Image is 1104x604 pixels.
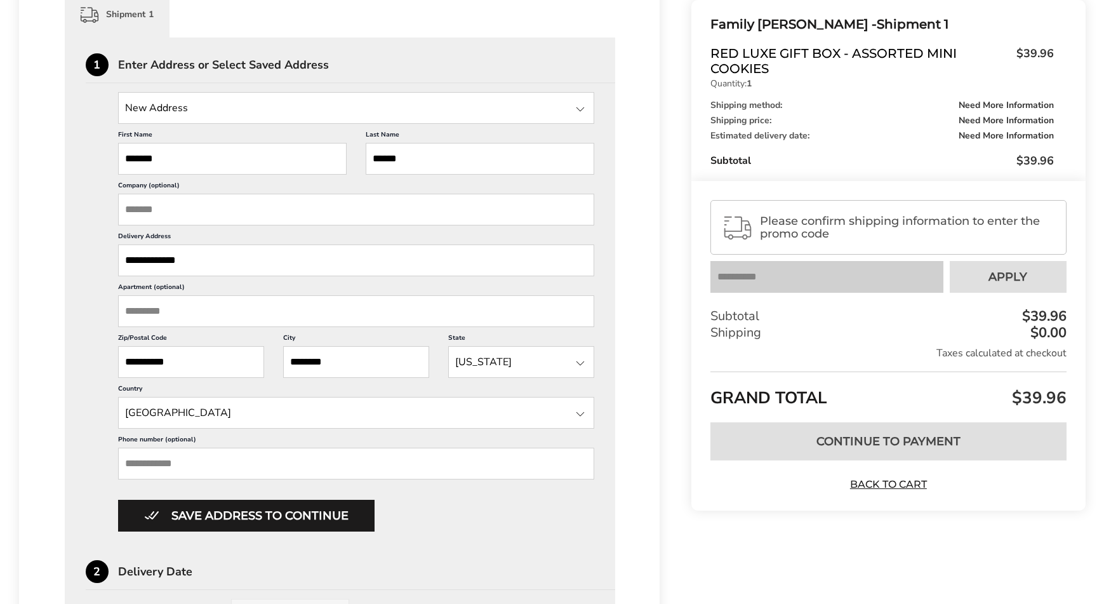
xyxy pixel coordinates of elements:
div: Delivery Date [118,566,616,577]
div: 1 [86,53,109,76]
input: State [448,346,594,378]
span: $39.96 [1010,46,1054,73]
div: 2 [86,560,109,583]
input: Delivery Address [118,245,595,276]
span: Need More Information [959,101,1054,110]
label: Country [118,384,595,397]
button: Button save address [118,500,375,532]
label: First Name [118,130,347,143]
input: City [283,346,429,378]
input: Company [118,194,595,225]
div: Shipping [710,325,1066,341]
div: GRAND TOTAL [710,372,1066,413]
div: Subtotal [710,308,1066,325]
button: Continue to Payment [710,422,1066,460]
input: Last Name [366,143,594,175]
p: Quantity: [710,79,1053,88]
span: Apply [988,271,1027,283]
div: Shipping method: [710,101,1053,110]
div: Estimated delivery date: [710,131,1053,140]
input: First Name [118,143,347,175]
span: Need More Information [959,131,1054,140]
span: Need More Information [959,116,1054,125]
div: $0.00 [1027,326,1067,340]
label: Last Name [366,130,594,143]
span: Please confirm shipping information to enter the promo code [760,215,1054,240]
label: Zip/Postal Code [118,333,264,346]
label: City [283,333,429,346]
div: Shipping price: [710,116,1053,125]
label: Apartment (optional) [118,283,595,295]
span: $39.96 [1016,153,1054,168]
div: Taxes calculated at checkout [710,346,1066,360]
input: State [118,397,595,429]
strong: 1 [747,77,752,90]
div: Shipment 1 [710,14,1053,35]
label: Company (optional) [118,181,595,194]
div: $39.96 [1019,309,1067,323]
input: Apartment [118,295,595,327]
input: ZIP [118,346,264,378]
a: Back to Cart [844,478,933,492]
span: Family [PERSON_NAME] - [710,17,877,32]
div: Enter Address or Select Saved Address [118,59,616,70]
span: $39.96 [1009,387,1067,409]
button: Apply [950,261,1067,293]
a: Red Luxe Gift Box - Assorted Mini Cookies$39.96 [710,46,1053,76]
input: State [118,92,595,124]
div: Subtotal [710,153,1053,168]
label: State [448,333,594,346]
span: Red Luxe Gift Box - Assorted Mini Cookies [710,46,1009,76]
label: Phone number (optional) [118,435,595,448]
label: Delivery Address [118,232,595,245]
